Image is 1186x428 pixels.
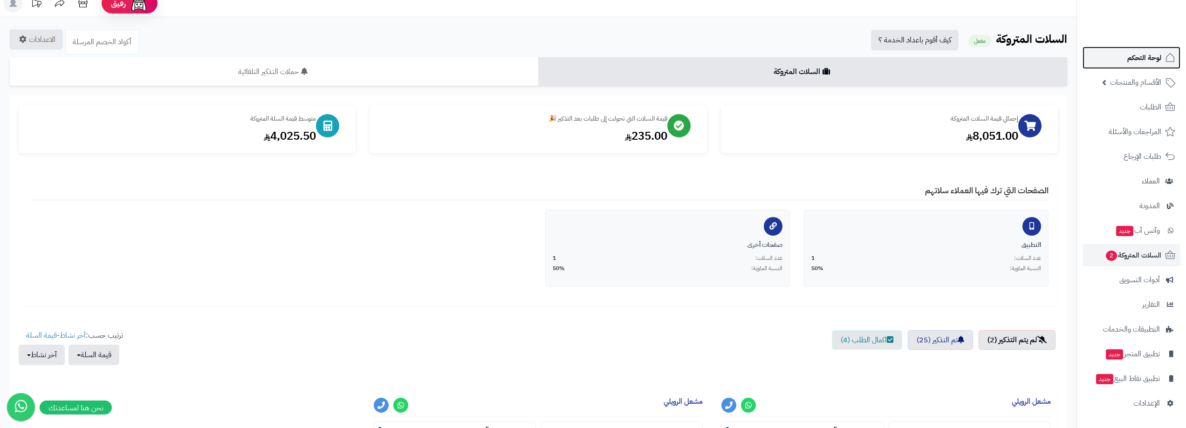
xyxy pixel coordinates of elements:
[1096,374,1113,384] span: جديد
[1133,397,1160,410] span: الإعدادات
[1124,150,1161,163] span: طلبات الإرجاع
[1105,347,1160,360] span: تطبيق المتجر
[26,330,57,341] a: قيمة السلة
[69,345,119,365] button: قيمة السلة
[1083,195,1180,217] a: المدونة
[19,345,65,365] button: آخر نشاط
[1083,293,1180,316] a: التقارير
[9,29,63,50] a: الاعدادات
[1083,96,1180,118] a: الطلبات
[1083,47,1180,69] a: لوحة التحكم
[60,330,86,341] a: آخر نشاط
[1115,224,1160,237] span: وآتس آب
[1116,226,1133,236] span: جديد
[1083,145,1180,168] a: طلبات الإرجاع
[664,396,703,407] a: مشعل الرويلي
[1083,170,1180,192] a: العملاء
[996,31,1067,48] b: السلات المتروكة
[1127,51,1161,64] span: لوحة التحكم
[1095,372,1160,385] span: تطبيق نقاط البيع
[1142,175,1160,188] span: العملاء
[28,186,1049,200] h4: الصفحات التي ترك فيها العملاء سلاتهم
[553,254,556,262] span: 1
[811,265,823,272] span: 50%
[538,57,1067,86] a: السلات المتروكة
[1105,249,1161,262] span: السلات المتروكة
[811,254,815,262] span: 1
[1140,101,1161,114] span: الطلبات
[755,254,782,262] span: عدد السلات:
[1083,367,1180,390] a: تطبيق نقاط البيعجديد
[1106,349,1123,360] span: جديد
[730,114,1018,123] div: إجمالي قيمة السلات المتروكة
[9,57,538,86] a: حملات التذكير التلقائية
[1109,125,1161,138] span: المراجعات والأسئلة
[1083,318,1180,340] a: التطبيقات والخدمات
[730,128,1018,144] div: 8,051.00
[553,265,565,272] span: 50%
[1083,392,1180,414] a: الإعدادات
[1083,269,1180,291] a: أدوات التسويق
[1139,199,1160,212] span: المدونة
[1014,254,1041,262] span: عدد السلات:
[28,114,316,123] div: متوسط قيمة السلة المتروكة
[379,128,667,144] div: 235.00
[1083,219,1180,242] a: وآتس آبجديد
[1010,265,1041,272] span: النسبة المئوية:
[1012,396,1051,407] a: مشعل الرويلي
[1083,244,1180,266] a: السلات المتروكة2
[908,330,973,350] a: تم التذكير (25)
[1106,251,1117,261] span: 2
[979,330,1056,350] a: لم يتم التذكير (2)
[871,30,959,50] a: كيف أقوم باعداد الخدمة ؟
[832,330,902,350] a: اكمال الطلب (4)
[1110,76,1161,89] span: الأقسام والمنتجات
[65,29,139,54] a: أكواد الخصم المرسلة
[1083,121,1180,143] a: المراجعات والأسئلة
[379,114,667,123] div: قيمة السلات التي تحولت إلى طلبات بعد التذكير 🎉
[19,330,123,365] ul: ترتيب حسب: -
[1083,343,1180,365] a: تطبيق المتجرجديد
[968,35,991,47] small: مفعل
[1103,323,1160,336] span: التطبيقات والخدمات
[28,128,316,144] div: 4,025.50
[1119,273,1160,286] span: أدوات التسويق
[811,240,1041,250] div: التطبيق
[553,240,782,250] div: صفحات أخرى
[751,265,782,272] span: النسبة المئوية:
[1142,298,1160,311] span: التقارير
